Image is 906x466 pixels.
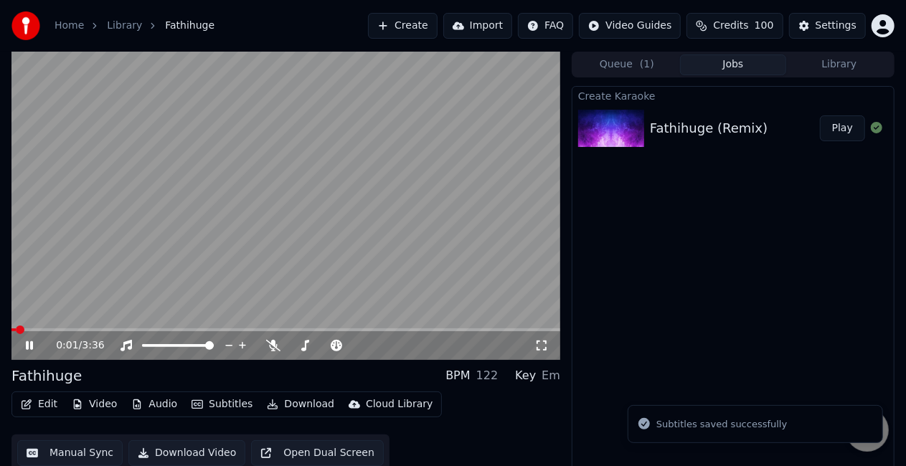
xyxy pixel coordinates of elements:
div: Key [515,367,536,384]
button: Create [368,13,438,39]
div: Cloud Library [366,397,433,412]
nav: breadcrumb [55,19,214,33]
span: ( 1 ) [640,57,654,72]
button: Queue [574,54,680,75]
button: Library [786,54,892,75]
div: BPM [445,367,470,384]
button: Manual Sync [17,440,123,466]
button: FAQ [518,13,573,39]
div: Fathihuge [11,366,82,386]
button: Audio [126,394,183,414]
div: / [56,338,90,353]
span: 0:01 [56,338,78,353]
img: youka [11,11,40,40]
button: Play [820,115,865,141]
span: Fathihuge [165,19,214,33]
a: Home [55,19,84,33]
button: Video Guides [579,13,681,39]
button: Download [261,394,340,414]
span: Credits [713,19,748,33]
div: Create Karaoke [572,87,894,104]
button: Credits100 [686,13,783,39]
a: Library [107,19,142,33]
button: Import [443,13,512,39]
div: Settings [816,19,857,33]
button: Video [66,394,123,414]
div: 122 [476,367,499,384]
button: Edit [15,394,63,414]
div: Subtitles saved successfully [656,417,787,432]
button: Subtitles [186,394,258,414]
button: Jobs [680,54,786,75]
div: Em [542,367,560,384]
button: Open Dual Screen [251,440,384,466]
span: 3:36 [82,338,104,353]
span: 100 [755,19,774,33]
button: Download Video [128,440,245,466]
button: Settings [789,13,866,39]
div: Fathihuge (Remix) [650,118,768,138]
